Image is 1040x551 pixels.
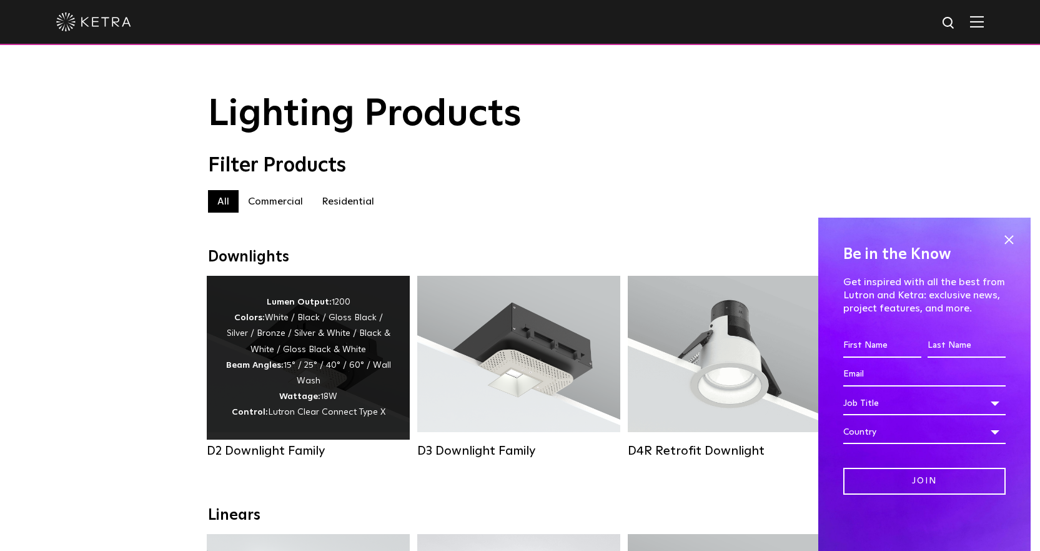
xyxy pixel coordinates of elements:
[843,420,1006,444] div: Country
[207,276,410,465] a: D2 Downlight Family Lumen Output:1200Colors:White / Black / Gloss Black / Silver / Bronze / Silve...
[843,363,1006,387] input: Email
[208,248,833,266] div: Downlights
[234,313,265,322] strong: Colors:
[208,96,522,133] span: Lighting Products
[843,276,1006,315] p: Get inspired with all the best from Lutron and Ketra: exclusive news, project features, and more.
[843,334,921,358] input: First Name
[207,443,410,458] div: D2 Downlight Family
[843,243,1006,266] h4: Be in the Know
[268,408,385,417] span: Lutron Clear Connect Type X
[239,190,312,213] label: Commercial
[56,13,131,31] img: ketra-logo-2019-white
[279,392,320,401] strong: Wattage:
[208,190,239,213] label: All
[941,16,957,31] img: search icon
[628,276,831,465] a: D4R Retrofit Downlight Lumen Output:800Colors:White / BlackBeam Angles:15° / 25° / 40° / 60°Watta...
[928,334,1006,358] input: Last Name
[970,16,984,28] img: Hamburger%20Nav.svg
[417,276,620,465] a: D3 Downlight Family Lumen Output:700 / 900 / 1100Colors:White / Black / Silver / Bronze / Paintab...
[843,468,1006,495] input: Join
[312,190,384,213] label: Residential
[225,295,391,421] div: 1200 White / Black / Gloss Black / Silver / Bronze / Silver & White / Black & White / Gloss Black...
[232,408,268,417] strong: Control:
[208,507,833,525] div: Linears
[267,298,332,306] strong: Lumen Output:
[843,392,1006,415] div: Job Title
[628,443,831,458] div: D4R Retrofit Downlight
[208,154,833,178] div: Filter Products
[226,361,284,370] strong: Beam Angles:
[417,443,620,458] div: D3 Downlight Family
